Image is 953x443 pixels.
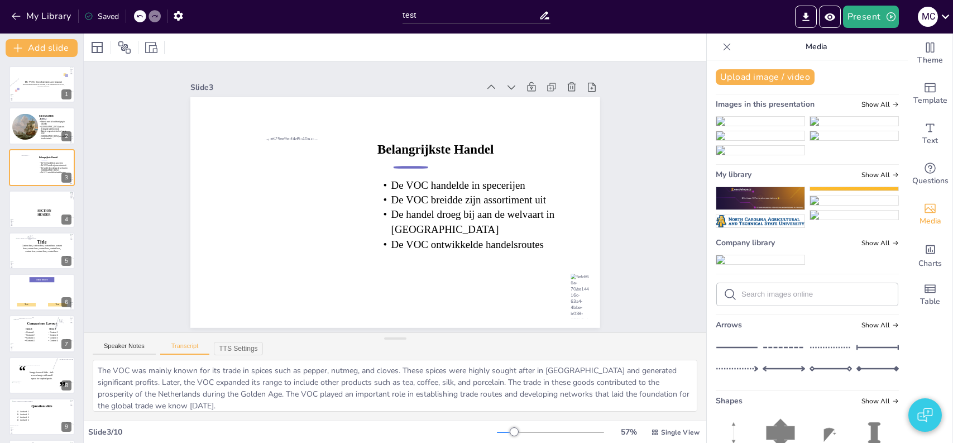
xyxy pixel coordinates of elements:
[9,357,75,394] div: 8
[922,135,938,147] span: Text
[39,115,54,120] strong: [GEOGRAPHIC_DATA]
[716,117,804,126] img: 3875ee9e-f4d5-40a1-99fd-4ae4fb5a5361.png
[61,339,71,349] div: 7
[920,215,941,227] span: Media
[716,237,775,248] span: Company library
[88,427,497,437] div: Slide 3 / 10
[716,169,751,180] span: My library
[9,398,75,435] div: 9
[908,154,952,194] div: Get real-time input from your audience
[716,215,804,227] img: 4bd7086d-8a6e-40de-9ba5-3bbe03121c65.png
[908,194,952,235] div: Add images, graphics, shapes or video
[61,422,71,432] div: 9
[39,135,69,140] p: [GEOGRAPHIC_DATA] als voorbeeld van kolonisatie
[9,274,75,311] div: 6
[819,6,841,28] button: Preview Presentation
[908,114,952,154] div: Add text boxes
[84,11,119,22] div: Saved
[22,244,62,252] span: Content here, content here, content here, content here, content here, content here, content here,...
[9,315,75,352] div: 7
[843,6,899,28] button: Present
[61,380,71,390] div: 8
[716,396,743,406] span: Shapes
[61,256,71,266] div: 5
[118,41,131,54] span: Position
[810,117,898,126] img: ee14416c-63a4-4bbe-b038-87515e4c4d80.png
[88,39,106,56] div: Layout
[908,74,952,114] div: Add ready made slides
[810,187,898,190] img: c4e26b1d-7b9b-4151-81f4-4284cccf250d.png
[918,7,938,27] div: M C
[741,290,891,298] input: Search images online
[403,7,539,23] input: Insert title
[861,239,899,247] span: Show all
[810,131,898,140] img: a0ffa3ec-9cc7-4887-bb4d-f68e794d232a.png
[920,296,940,308] span: Table
[913,94,947,107] span: Template
[861,171,899,179] span: Show all
[37,209,51,217] span: SECTION HEADER
[861,101,899,108] span: Show all
[93,342,156,355] button: Speaker Notes
[918,6,938,28] button: M C
[917,54,943,66] span: Theme
[716,187,804,209] img: c152b0c6-b9c7-4163-904c-84a786f150c5.png
[861,397,899,405] span: Show all
[8,7,76,25] button: My Library
[736,34,897,60] p: Media
[93,360,697,412] textarea: The VOC was mainly known for its trade in spices such as pepper, nutmeg, and cloves. These spices...
[9,232,75,269] div: 5
[716,255,804,264] img: 7bb72098-9075-47c3-9860-1c7e4afbc5db.png
[61,89,71,99] div: 1
[160,342,210,355] button: Transcript
[615,427,642,437] div: 57 %
[795,6,817,28] button: Export to PowerPoint
[661,428,700,437] span: Single View
[908,275,952,315] div: Add a table
[143,39,160,56] div: Resize presentation
[61,131,71,141] div: 2
[61,215,71,225] div: 4
[908,34,952,74] div: Change the overall theme
[716,146,804,155] img: f7213881-db68-4bc7-b159-9dc0dafce643.png
[716,69,815,85] button: Upload image / video
[9,190,75,227] div: 4
[6,39,78,57] button: Add slide
[861,321,899,329] span: Show all
[9,107,75,144] div: 2
[912,175,949,187] span: Questions
[918,258,942,270] span: Charts
[214,342,262,355] button: TTS Settings
[810,196,898,205] img: 0ac039ee-8c2a-47cd-bc9e-4a3ee746de64.png
[908,235,952,275] div: Add charts and graphs
[9,66,75,103] div: 1
[9,149,75,186] div: 3
[61,297,71,307] div: 6
[190,82,480,93] div: Slide 3
[716,320,742,330] span: Arrows
[810,211,898,220] img: 3dc2a16e-a0f1-440c-bec0-c6de1ff8fc33.png
[716,131,804,140] img: e6f52890-66f7-454f-a106-11f6d5c902d5.png
[61,173,71,183] div: 3
[716,99,815,109] span: Images in this presentation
